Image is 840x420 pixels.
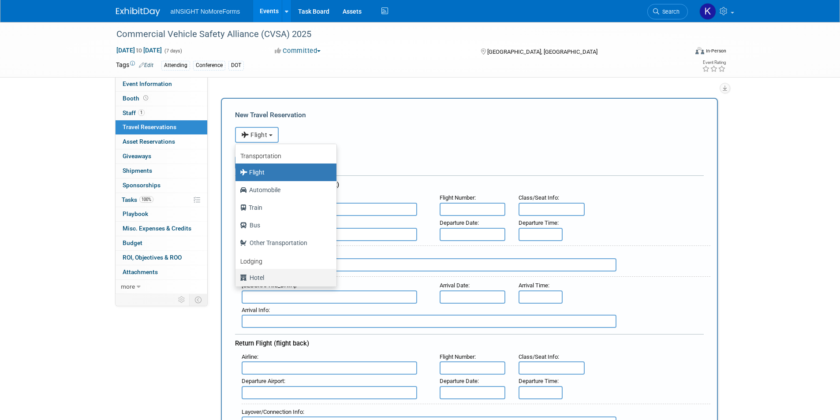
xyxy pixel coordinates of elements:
span: [GEOGRAPHIC_DATA], [GEOGRAPHIC_DATA] [487,48,597,55]
small: : [440,378,479,384]
span: Flight Number [440,194,474,201]
div: Commercial Vehicle Safety Alliance (CVSA) 2025 [113,26,675,42]
span: Departure Date [440,378,478,384]
span: Arrival Time [519,282,548,289]
b: Lodging [240,258,262,265]
span: Event Information [123,80,172,87]
small: : [242,409,304,415]
label: Flight [240,165,328,179]
div: Attending [161,61,190,70]
small: : [242,378,285,384]
span: Return Flight (flight back) [235,339,309,347]
span: Class/Seat Info [519,194,558,201]
span: 1 [138,109,145,116]
small: : [242,353,258,360]
div: Event Format [636,46,727,59]
span: Tasks [122,196,153,203]
button: Flight [235,127,279,143]
span: to [135,47,143,54]
a: Travel Reservations [116,120,207,134]
a: Sponsorships [116,178,207,193]
small: : [519,378,559,384]
span: Sponsorships [123,182,161,189]
span: Giveaways [123,152,151,160]
a: ROI, Objectives & ROO [116,251,207,265]
a: Booth [116,92,207,106]
span: more [121,283,135,290]
span: Airline [242,353,257,360]
div: DOT [228,61,244,70]
small: : [440,353,476,360]
img: Format-Inperson.png [695,47,704,54]
label: Automobile [240,183,328,197]
small: : [440,194,476,201]
label: Hotel [240,271,328,285]
a: Asset Reservations [116,135,207,149]
img: Kate Silvas [699,3,716,20]
span: Staff [123,109,145,116]
small: : [440,219,479,226]
span: (7 days) [164,48,182,54]
small: : [519,353,559,360]
span: Booth [123,95,150,102]
a: Tasks100% [116,193,207,207]
small: : [519,282,549,289]
body: Rich Text Area. Press ALT-0 for help. [5,4,456,13]
span: Playbook [123,210,148,217]
span: Flight [241,131,268,138]
b: Transportation [240,152,281,160]
a: Playbook [116,207,207,221]
button: Committed [272,46,324,56]
a: Edit [139,62,153,68]
a: Search [647,4,688,19]
label: Other Transportation [240,236,328,250]
span: 100% [139,196,153,203]
span: [DATE] [DATE] [116,46,162,54]
span: Misc. Expenses & Credits [123,225,191,232]
span: Asset Reservations [123,138,175,145]
span: Class/Seat Info [519,353,558,360]
div: Conference [193,61,225,70]
a: Giveaways [116,149,207,164]
a: Event Information [116,77,207,91]
a: more [116,280,207,294]
span: Arrival Info [242,307,269,313]
a: Staff1 [116,106,207,120]
span: Departure Date [440,219,478,226]
label: Train [240,201,328,215]
span: Travel Reservations [123,123,176,130]
a: Budget [116,236,207,250]
a: Shipments [116,164,207,178]
a: Attachments [116,265,207,279]
span: ROI, Objectives & ROO [123,254,182,261]
div: New Travel Reservation [235,110,704,120]
div: Booking Confirmation Number: [235,143,704,156]
small: : [519,194,559,201]
span: Arrival Date [440,282,468,289]
span: Attachments [123,268,158,275]
span: Search [659,8,679,15]
span: Layover/Connection Info [242,409,303,415]
a: Misc. Expenses & Credits [116,222,207,236]
span: Departure Airport [242,378,284,384]
span: Flight Number [440,353,474,360]
td: Tags [116,60,153,71]
small: : [242,307,270,313]
span: Departure Time [519,378,557,384]
td: Toggle Event Tabs [189,294,207,305]
small: : [519,219,559,226]
div: In-Person [706,48,726,54]
div: Event Rating [702,60,726,65]
a: Transportation [235,146,336,164]
label: Bus [240,218,328,232]
span: aINSIGHT NoMoreForms [171,8,240,15]
span: Budget [123,239,142,246]
span: Booth not reserved yet [142,95,150,101]
a: Lodging [235,252,336,269]
td: Personalize Event Tab Strip [174,294,190,305]
img: ExhibitDay [116,7,160,16]
span: Departure Time [519,219,557,226]
span: Shipments [123,167,152,174]
small: : [440,282,470,289]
